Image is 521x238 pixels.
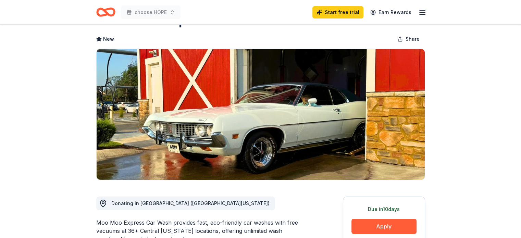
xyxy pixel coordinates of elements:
span: choose HOPE [135,8,167,16]
button: choose HOPE [121,5,181,19]
a: Earn Rewards [366,6,415,18]
img: Image for Moo Moo Express Car Wash [97,49,425,180]
span: Share [406,35,420,43]
a: Home [96,4,115,20]
button: Apply [351,219,417,234]
button: Share [392,32,425,46]
span: New [103,35,114,43]
a: Start free trial [312,6,363,18]
span: Donating in [GEOGRAPHIC_DATA] ([GEOGRAPHIC_DATA][US_STATE]) [111,200,270,206]
div: Due in 10 days [351,205,417,213]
